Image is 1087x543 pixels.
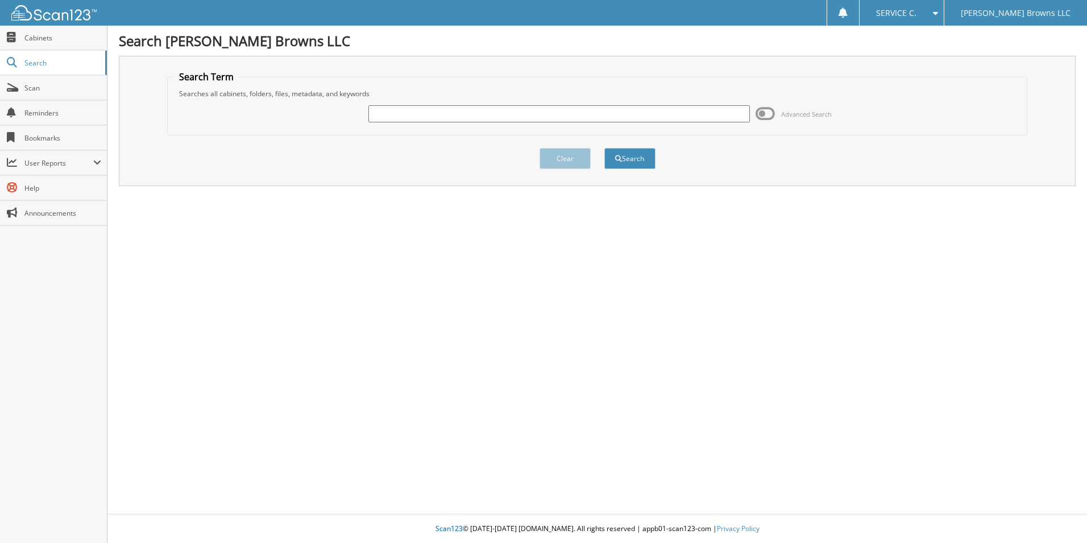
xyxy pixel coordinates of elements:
[24,83,101,93] span: Scan
[11,5,97,20] img: scan123-logo-white.svg
[717,524,760,533] a: Privacy Policy
[24,58,99,68] span: Search
[107,515,1087,543] div: © [DATE]-[DATE] [DOMAIN_NAME]. All rights reserved | appb01-scan123-com |
[604,148,655,169] button: Search
[961,10,1071,17] span: [PERSON_NAME] Browns LLC
[876,10,916,17] span: SERVICE C.
[24,183,101,193] span: Help
[540,148,591,169] button: Clear
[173,89,1021,98] div: Searches all cabinets, folders, files, metadata, and keywords
[24,133,101,143] span: Bookmarks
[435,524,463,533] span: Scan123
[24,208,101,218] span: Announcements
[781,110,832,118] span: Advanced Search
[24,158,93,168] span: User Reports
[173,71,239,83] legend: Search Term
[24,33,101,43] span: Cabinets
[119,31,1076,50] h1: Search [PERSON_NAME] Browns LLC
[24,108,101,118] span: Reminders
